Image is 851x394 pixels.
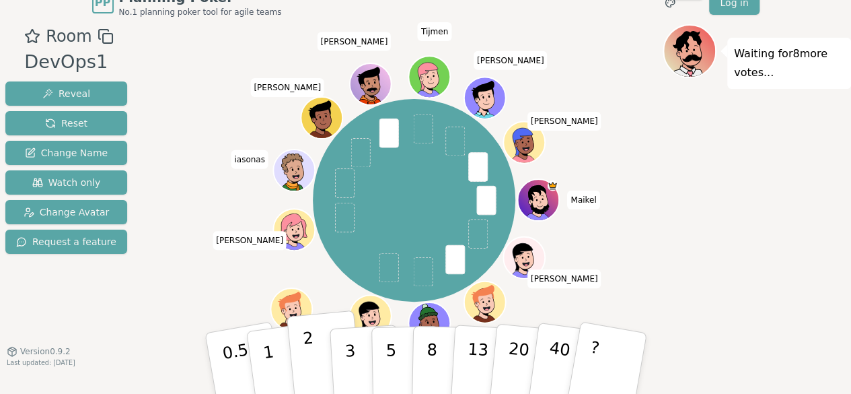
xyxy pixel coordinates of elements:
button: Click to change your avatar [350,296,390,335]
span: Last updated: [DATE] [7,359,75,366]
span: Room [46,24,91,48]
button: Request a feature [5,230,127,254]
span: Reveal [42,87,90,100]
span: Click to change your name [474,51,548,70]
span: Click to change your name [527,269,601,288]
span: Click to change your name [231,150,268,169]
span: Change Avatar [24,205,110,219]
span: Request a feature [16,235,116,249]
span: Click to change your name [527,112,601,131]
button: Watch only [5,170,127,195]
span: Version 0.9.2 [20,346,71,357]
span: Click to change your name [567,191,599,209]
span: No.1 planning poker tool for agile teams [119,7,282,18]
button: Reveal [5,81,127,106]
span: Click to change your name [418,22,451,41]
button: Change Name [5,141,127,165]
div: DevOps1 [24,48,113,76]
button: Version0.9.2 [7,346,71,357]
span: Reset [45,117,87,130]
button: Reset [5,111,127,135]
span: Click to change your name [317,32,391,51]
button: Add as favourite [24,24,40,48]
span: Click to change your name [250,78,324,97]
button: Change Avatar [5,200,127,224]
span: Maikel is the host [547,180,557,191]
p: Waiting for 8 more votes... [734,44,844,82]
span: Watch only [32,176,101,189]
span: Click to change your name [213,232,287,251]
span: Change Name [25,146,108,160]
